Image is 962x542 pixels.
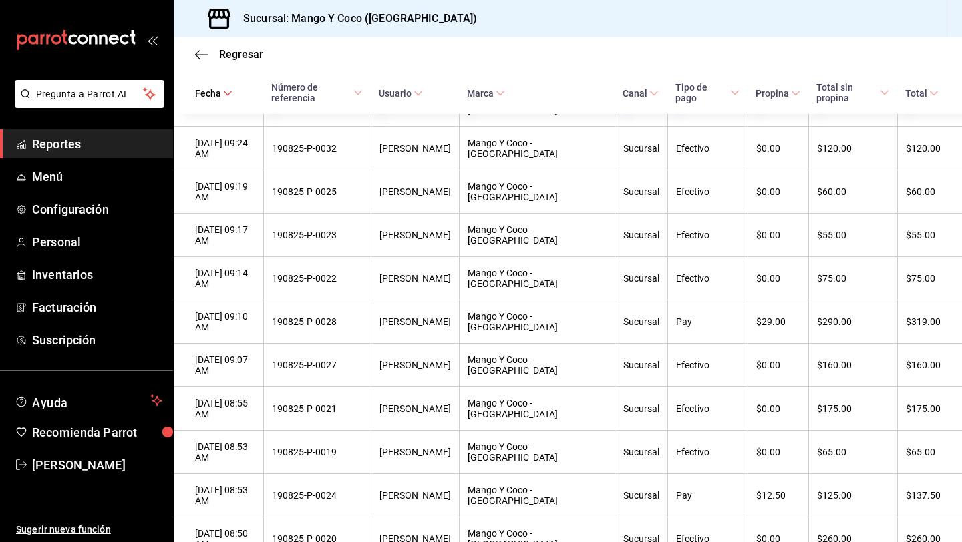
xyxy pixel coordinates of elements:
div: [DATE] 08:53 AM [195,441,255,463]
div: Mango Y Coco - [GEOGRAPHIC_DATA] [468,138,607,159]
div: Sucursal [623,143,659,154]
div: Mango Y Coco - [GEOGRAPHIC_DATA] [468,181,607,202]
div: [PERSON_NAME] [379,230,451,240]
span: Sugerir nueva función [16,523,162,537]
div: [PERSON_NAME] [379,490,451,501]
div: Pay [676,316,740,327]
div: $75.00 [906,273,941,284]
div: Sucursal [623,360,659,370]
div: Sucursal [623,490,659,501]
div: Sucursal [623,403,659,414]
span: Propina [756,88,800,99]
div: [DATE] 09:19 AM [195,181,255,202]
span: Canal [623,88,659,99]
div: Mango Y Coco - [GEOGRAPHIC_DATA] [468,485,607,506]
div: Mango Y Coco - [GEOGRAPHIC_DATA] [468,441,607,463]
div: $0.00 [756,230,800,240]
div: [PERSON_NAME] [379,316,451,327]
div: [PERSON_NAME] [379,360,451,370]
div: Sucursal [623,186,659,197]
div: $175.00 [906,403,941,414]
div: 190825-P-0027 [272,360,363,370]
div: Mango Y Coco - [GEOGRAPHIC_DATA] [468,311,607,332]
div: Sucursal [623,447,659,457]
div: Mango Y Coco - [GEOGRAPHIC_DATA] [468,398,607,419]
div: $0.00 [756,447,800,457]
div: Mango Y Coco - [GEOGRAPHIC_DATA] [468,268,607,289]
div: $160.00 [906,360,941,370]
div: $125.00 [817,490,889,501]
div: $60.00 [817,186,889,197]
div: 190825-P-0024 [272,490,363,501]
div: $65.00 [817,447,889,457]
a: Pregunta a Parrot AI [9,97,164,111]
span: Pregunta a Parrot AI [36,87,144,101]
span: [PERSON_NAME] [32,456,162,474]
div: [PERSON_NAME] [379,143,451,154]
div: $29.00 [756,316,800,327]
h3: Sucursal: Mango Y Coco ([GEOGRAPHIC_DATA]) [232,11,478,27]
div: 190825-P-0028 [272,316,363,327]
span: Ayuda [32,392,145,409]
div: $137.50 [906,490,941,501]
div: 190825-P-0023 [272,230,363,240]
div: Efectivo [676,273,740,284]
div: [DATE] 09:14 AM [195,268,255,289]
div: Pay [676,490,740,501]
div: Efectivo [676,360,740,370]
div: $175.00 [817,403,889,414]
span: Marca [467,88,505,99]
div: Efectivo [676,447,740,457]
span: Total sin propina [816,82,889,103]
div: 190825-P-0022 [272,273,363,284]
div: $55.00 [906,230,941,240]
div: Efectivo [676,143,740,154]
div: $12.50 [756,490,800,501]
div: $120.00 [817,143,889,154]
div: $0.00 [756,403,800,414]
span: Fecha [195,88,232,99]
span: Facturación [32,298,162,316]
span: Total [905,88,939,99]
span: Número de referencia [271,82,363,103]
div: Sucursal [623,230,659,240]
button: open_drawer_menu [147,35,158,45]
div: Efectivo [676,230,740,240]
div: $0.00 [756,186,800,197]
button: Pregunta a Parrot AI [15,80,164,108]
span: Tipo de pago [675,82,740,103]
span: Regresar [219,48,263,61]
div: Sucursal [623,273,659,284]
span: Recomienda Parrot [32,423,162,441]
div: Mango Y Coco - [GEOGRAPHIC_DATA] [468,224,607,246]
span: Personal [32,233,162,251]
div: [DATE] 08:53 AM [195,485,255,506]
div: $0.00 [756,360,800,370]
button: Regresar [195,48,263,61]
div: Mango Y Coco - [GEOGRAPHIC_DATA] [468,354,607,376]
div: $120.00 [906,143,941,154]
div: $55.00 [817,230,889,240]
span: Menú [32,168,162,186]
div: [DATE] 08:55 AM [195,398,255,419]
div: [DATE] 09:17 AM [195,224,255,246]
span: Reportes [32,135,162,153]
div: [DATE] 09:24 AM [195,138,255,159]
div: $319.00 [906,316,941,327]
span: Inventarios [32,266,162,284]
div: Efectivo [676,403,740,414]
span: Configuración [32,200,162,218]
div: 190825-P-0025 [272,186,363,197]
div: $290.00 [817,316,889,327]
div: [PERSON_NAME] [379,403,451,414]
div: $75.00 [817,273,889,284]
div: [PERSON_NAME] [379,447,451,457]
span: Usuario [379,88,423,99]
div: $0.00 [756,143,800,154]
div: Sucursal [623,316,659,327]
div: $60.00 [906,186,941,197]
div: Efectivo [676,186,740,197]
div: [DATE] 09:10 AM [195,311,255,332]
div: $0.00 [756,273,800,284]
div: $160.00 [817,360,889,370]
